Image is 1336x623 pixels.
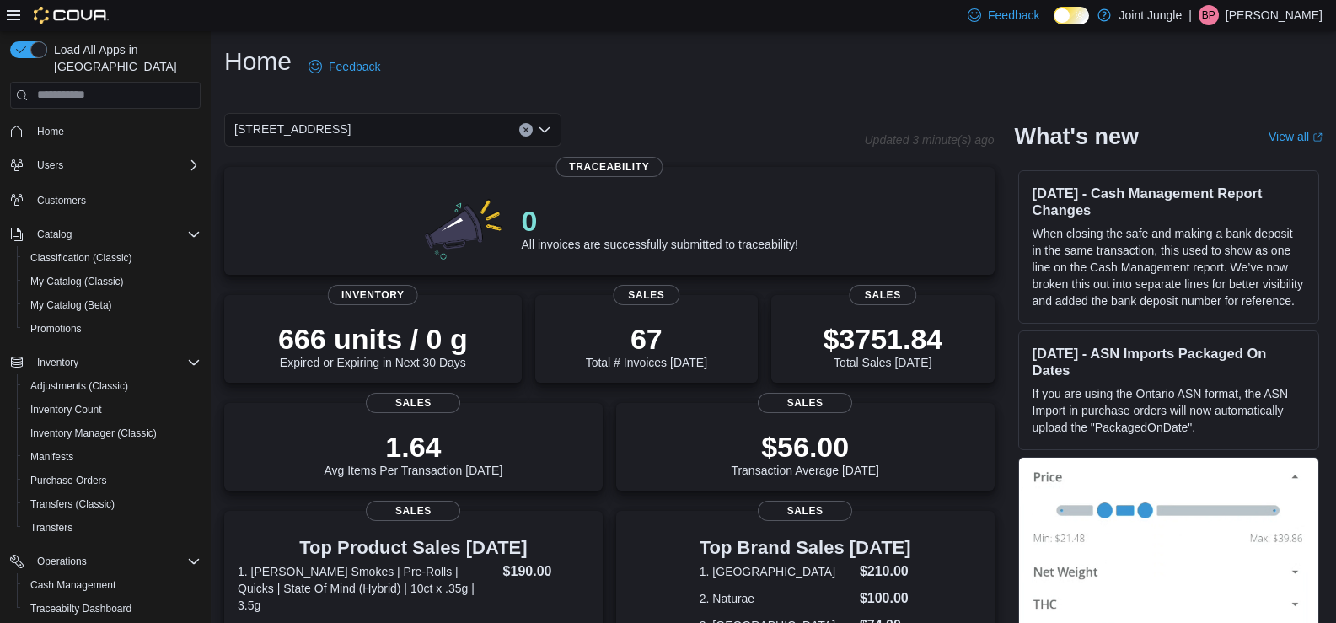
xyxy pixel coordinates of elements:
span: Inventory [30,352,201,373]
button: Inventory [30,352,85,373]
span: BP [1202,5,1215,25]
button: Open list of options [538,123,551,137]
span: Transfers [30,521,72,534]
button: Operations [30,551,94,572]
button: Transfers [17,516,207,540]
span: Traceabilty Dashboard [30,602,131,615]
button: Users [3,153,207,177]
span: Users [30,155,201,175]
span: Cash Management [24,575,201,595]
span: Load All Apps in [GEOGRAPHIC_DATA] [47,41,201,75]
p: 0 [521,204,797,238]
div: All invoices are successfully submitted to traceability! [521,204,797,251]
button: Manifests [17,445,207,469]
button: Customers [3,187,207,212]
button: Adjustments (Classic) [17,374,207,398]
p: Updated 3 minute(s) ago [864,133,994,147]
span: My Catalog (Beta) [30,298,112,312]
span: Cash Management [30,578,115,592]
p: 67 [586,322,707,356]
div: Bijal Patel [1199,5,1219,25]
span: Dark Mode [1054,24,1054,25]
h3: Top Product Sales [DATE] [238,538,589,558]
span: Sales [758,393,852,413]
p: If you are using the Ontario ASN format, the ASN Import in purchase orders will now automatically... [1033,385,1305,436]
dt: 2. Naturae [700,590,853,607]
p: $56.00 [731,430,879,464]
div: Transaction Average [DATE] [731,430,879,477]
span: Manifests [24,447,201,467]
span: Adjustments (Classic) [30,379,128,393]
img: 0 [421,194,508,261]
span: Promotions [30,322,82,336]
span: Inventory Manager (Classic) [30,427,157,440]
span: Catalog [37,228,72,241]
a: Traceabilty Dashboard [24,599,138,619]
span: Sales [850,285,916,305]
span: Transfers [24,518,201,538]
a: Inventory Manager (Classic) [24,423,164,443]
span: Users [37,158,63,172]
a: Transfers (Classic) [24,494,121,514]
a: Manifests [24,447,80,467]
dt: 1. [PERSON_NAME] Smokes | Pre-Rolls | Quicks | State Of Mind (Hybrid) | 10ct x .35g | 3.5g [238,563,496,614]
img: Cova [34,7,109,24]
button: Promotions [17,317,207,341]
button: Home [3,119,207,143]
a: Promotions [24,319,89,339]
span: Purchase Orders [24,470,201,491]
span: Feedback [329,58,380,75]
span: My Catalog (Classic) [30,275,124,288]
button: Transfers (Classic) [17,492,207,516]
span: My Catalog (Classic) [24,271,201,292]
a: View allExternal link [1269,130,1323,143]
a: Classification (Classic) [24,248,139,268]
a: Customers [30,191,93,211]
button: Inventory Count [17,398,207,422]
p: Joint Jungle [1119,5,1183,25]
span: Inventory Manager (Classic) [24,423,201,443]
dd: $100.00 [860,588,911,609]
span: Manifests [30,450,73,464]
button: Clear input [519,123,533,137]
span: Inventory [37,356,78,369]
dd: $190.00 [503,561,589,582]
span: Transfers (Classic) [30,497,115,511]
h3: Top Brand Sales [DATE] [700,538,911,558]
span: [STREET_ADDRESS] [234,119,351,139]
svg: External link [1312,132,1323,142]
span: Sales [366,501,460,521]
span: Transfers (Classic) [24,494,201,514]
a: Adjustments (Classic) [24,376,135,396]
span: Operations [30,551,201,572]
a: My Catalog (Beta) [24,295,119,315]
button: Inventory [3,351,207,374]
h2: What's new [1015,123,1139,150]
dt: 1. [GEOGRAPHIC_DATA] [700,563,853,580]
p: $3751.84 [823,322,942,356]
span: Traceability [555,157,663,177]
div: Expired or Expiring in Next 30 Days [278,322,468,369]
span: Customers [37,194,86,207]
a: My Catalog (Classic) [24,271,131,292]
h1: Home [224,45,292,78]
span: Inventory Count [24,400,201,420]
div: Total # Invoices [DATE] [586,322,707,369]
h3: [DATE] - Cash Management Report Changes [1033,185,1305,218]
span: Home [30,121,201,142]
button: Catalog [3,223,207,246]
span: Purchase Orders [30,474,107,487]
button: Purchase Orders [17,469,207,492]
span: Sales [758,501,852,521]
span: Classification (Classic) [24,248,201,268]
button: My Catalog (Classic) [17,270,207,293]
span: Inventory Count [30,403,102,416]
button: Cash Management [17,573,207,597]
span: Inventory [328,285,418,305]
span: Adjustments (Classic) [24,376,201,396]
a: Purchase Orders [24,470,114,491]
span: Promotions [24,319,201,339]
dd: $210.00 [860,561,911,582]
button: Users [30,155,70,175]
span: Operations [37,555,87,568]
